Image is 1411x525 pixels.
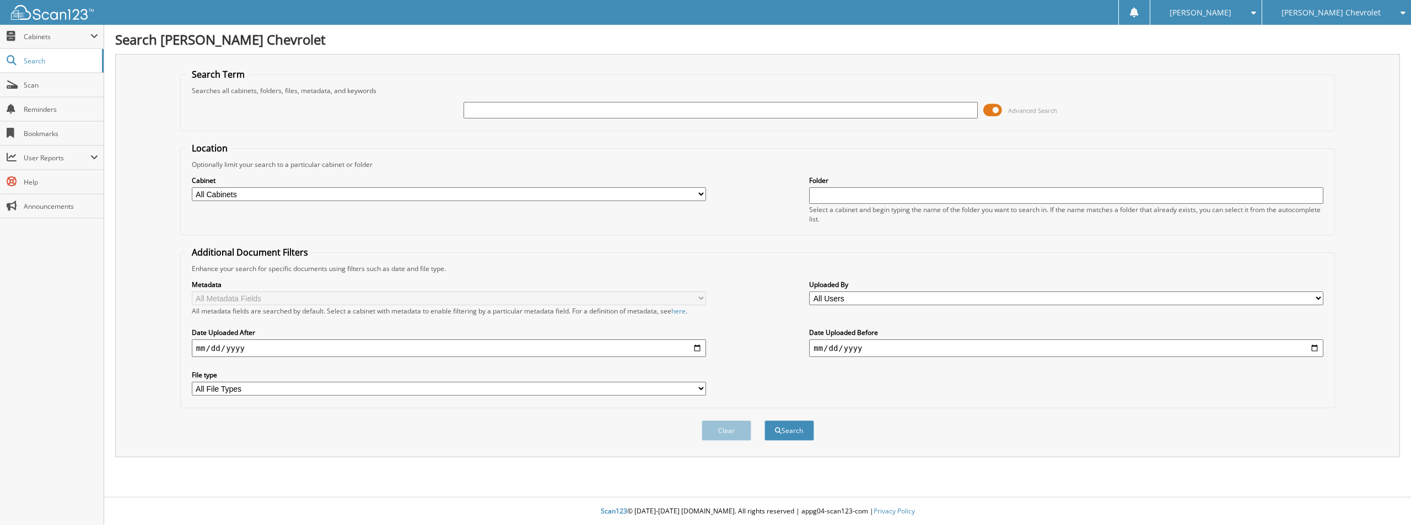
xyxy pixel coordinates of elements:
[874,506,915,516] a: Privacy Policy
[192,306,706,316] div: All metadata fields are searched by default. Select a cabinet with metadata to enable filtering b...
[24,129,98,138] span: Bookmarks
[186,142,233,154] legend: Location
[809,328,1323,337] label: Date Uploaded Before
[192,176,706,185] label: Cabinet
[1281,9,1381,16] span: [PERSON_NAME] Chevrolet
[809,205,1323,224] div: Select a cabinet and begin typing the name of the folder you want to search in. If the name match...
[24,202,98,211] span: Announcements
[192,370,706,380] label: File type
[104,498,1411,525] div: © [DATE]-[DATE] [DOMAIN_NAME]. All rights reserved | appg04-scan123-com |
[186,86,1329,95] div: Searches all cabinets, folders, files, metadata, and keywords
[24,80,98,90] span: Scan
[671,306,686,316] a: here
[809,176,1323,185] label: Folder
[11,5,94,20] img: scan123-logo-white.svg
[192,328,706,337] label: Date Uploaded After
[1008,106,1057,115] span: Advanced Search
[702,420,751,441] button: Clear
[192,339,706,357] input: start
[186,264,1329,273] div: Enhance your search for specific documents using filters such as date and file type.
[186,160,1329,169] div: Optionally limit your search to a particular cabinet or folder
[809,280,1323,289] label: Uploaded By
[764,420,814,441] button: Search
[24,177,98,187] span: Help
[115,30,1400,48] h1: Search [PERSON_NAME] Chevrolet
[1170,9,1231,16] span: [PERSON_NAME]
[601,506,627,516] span: Scan123
[192,280,706,289] label: Metadata
[809,339,1323,357] input: end
[186,68,250,80] legend: Search Term
[24,105,98,114] span: Reminders
[186,246,314,258] legend: Additional Document Filters
[24,56,96,66] span: Search
[24,32,90,41] span: Cabinets
[24,153,90,163] span: User Reports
